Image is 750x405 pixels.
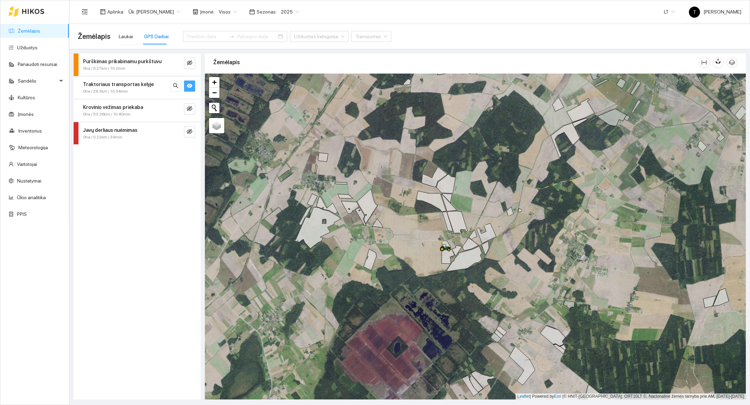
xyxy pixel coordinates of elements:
span: Žemėlapis [78,31,110,42]
strong: Krovinio vežimas priekaba [83,104,143,110]
span: swap-right [229,34,235,39]
span: 0ha / 0.27km / 1h 2min [83,65,125,72]
a: Ūkio analitika [17,195,46,200]
span: − [212,88,217,97]
span: | [562,394,564,399]
span: 0ha / 53.36km / 1h 40min [83,111,131,118]
a: Zoom out [209,87,219,98]
span: T [693,7,696,18]
a: Leaflet [517,394,530,399]
span: menu-fold [82,9,88,15]
button: eye-invisible [184,103,195,115]
a: Vartotojai [17,161,37,167]
div: GPS Darbai [144,33,169,40]
div: Traktoriaus transportas kelyje0ha / 28.3km / 1h 34minsearcheye [74,76,201,99]
span: 0ha / 28.3km / 1h 34min [83,88,128,95]
span: 0ha / 0.22km / 34min [83,134,122,141]
a: Nustatymai [17,178,41,184]
span: 2025 [281,7,299,17]
span: Ūk. Sigitas Krivickas [128,7,180,17]
strong: Traktoriaus transportas kelyje [83,82,154,87]
span: + [212,78,217,86]
span: shop [193,9,198,15]
span: calendar [249,9,255,15]
a: Esri [554,394,561,399]
span: to [229,34,235,39]
input: Pradžios data [187,33,226,40]
a: Inventorius [18,128,42,134]
a: Įmonės [18,111,34,117]
span: eye-invisible [187,60,192,67]
strong: Javų derliaus nuėmimas [83,127,137,133]
a: Layers [209,118,224,133]
span: [PERSON_NAME] [689,9,741,15]
span: eye-invisible [187,129,192,135]
button: eye-invisible [184,126,195,137]
div: Javų derliaus nuėmimas0ha / 0.22km / 34mineye-invisible [74,122,201,145]
a: Panaudoti resursai [18,61,57,67]
div: Žemėlapis [213,52,699,72]
span: Visos [219,7,237,17]
strong: Purškimas prikabinamu purkštuvu [83,59,161,64]
a: PPIS [17,211,27,217]
span: column-width [699,60,709,65]
div: Laukai [119,33,133,40]
input: Pabaigos data [237,33,277,40]
button: search [170,81,181,92]
button: menu-fold [78,5,92,19]
a: Kultūros [18,95,35,100]
div: | Powered by © HNIT-[GEOGRAPHIC_DATA]; ORT10LT ©, Nacionalinė žemės tarnyba prie AM, [DATE]-[DATE] [516,394,746,399]
button: column-width [699,57,710,68]
a: Užduotys [17,45,37,50]
div: Purškimas prikabinamu purkštuvu0ha / 0.27km / 1h 2mineye-invisible [74,53,201,76]
button: Initiate a new search [209,103,219,113]
span: search [173,83,178,90]
span: Sandėlis [18,74,57,88]
span: Įmonė : [200,8,215,16]
span: Sezonas : [257,8,277,16]
div: Krovinio vežimas priekaba0ha / 53.36km / 1h 40mineye-invisible [74,99,201,122]
span: eye [187,83,192,90]
a: Žemėlapis [18,28,40,34]
span: LT [664,7,675,17]
button: eye [184,81,195,92]
a: Zoom in [209,77,219,87]
span: eye-invisible [187,106,192,112]
span: Aplinka : [107,8,124,16]
span: layout [100,9,106,15]
button: eye-invisible [184,58,195,69]
a: Meteorologija [18,145,48,150]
